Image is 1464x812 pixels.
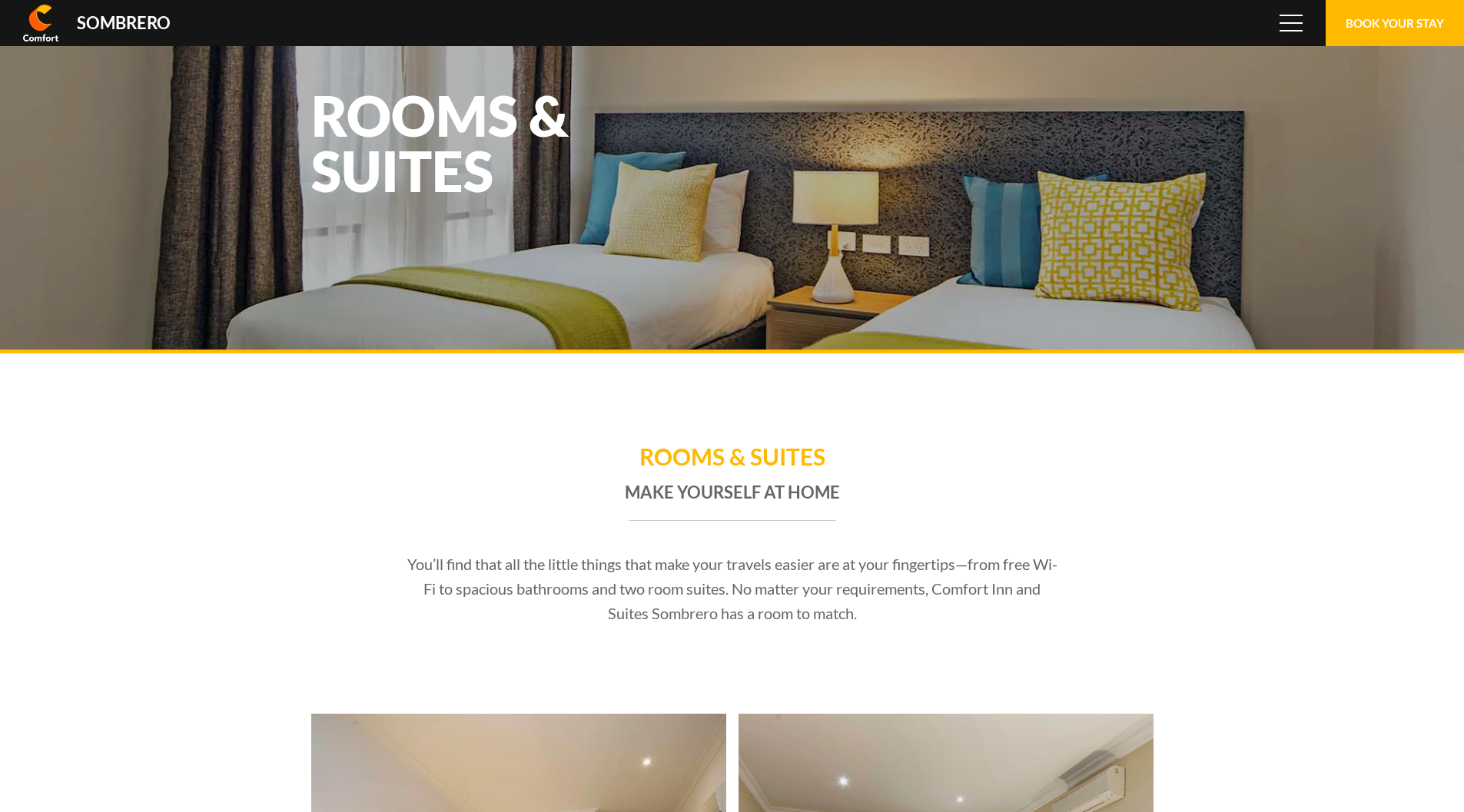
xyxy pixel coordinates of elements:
[1280,15,1303,31] span: Menu
[23,5,58,41] img: Comfort Inn & Suites Sombrero
[77,15,171,31] div: Sombrero
[407,552,1057,625] p: You’ll find that all the little things that make your travels easier are at your fingertips—from ...
[371,441,1094,479] h1: Rooms & Suites
[371,479,1094,521] h2: Make yourself at home
[311,88,734,198] h1: Rooms & Suites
